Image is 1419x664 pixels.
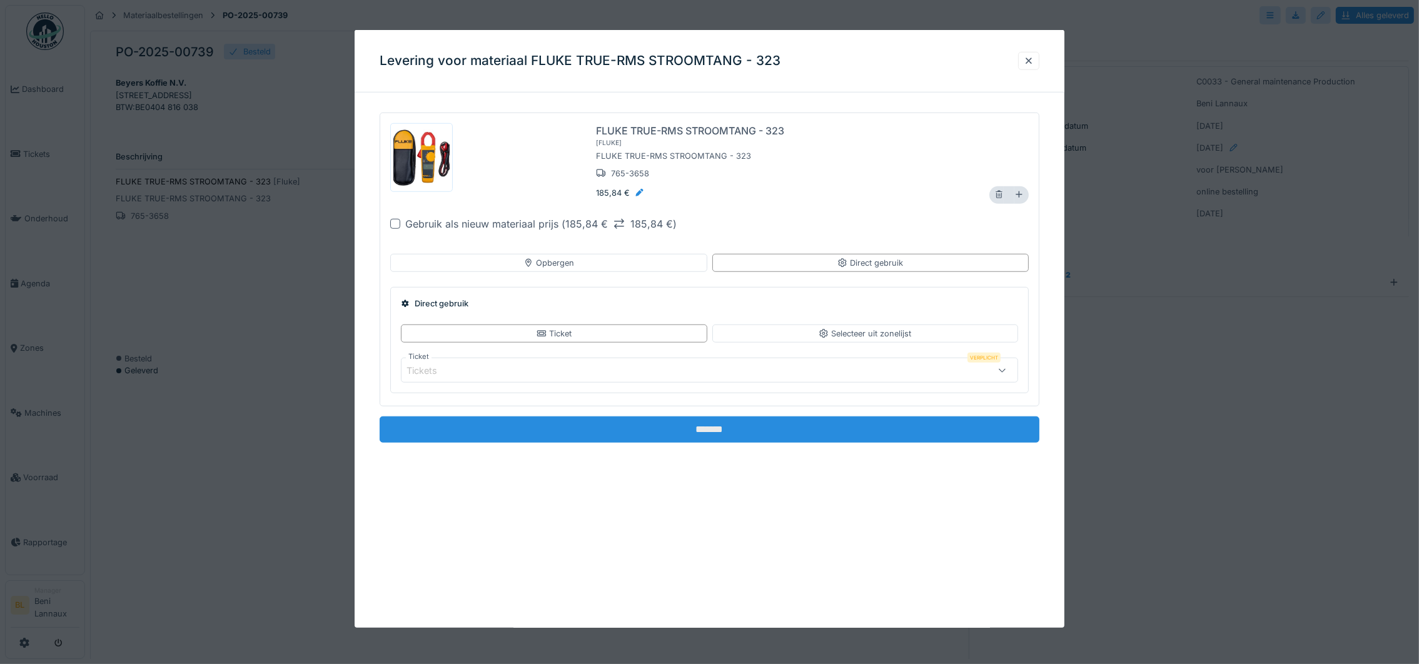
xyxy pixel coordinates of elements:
div: [ Fluke ] [596,138,622,148]
div: Direct gebruik [401,298,1018,309]
div: 185,84 € 185,84 € [565,216,673,231]
div: Verplicht [967,353,1001,363]
div: FLUKE TRUE-RMS STROOMTANG - 323 [596,148,979,164]
div: 185,84 € [596,187,645,199]
div: 765-3658 [596,167,649,179]
div: Opbergen [523,257,574,269]
label: Ticket [406,351,432,362]
div: Direct gebruik [837,257,903,269]
div: Ticket [537,328,572,340]
h3: Levering voor materiaal FLUKE TRUE-RMS STROOMTANG - 323 [380,53,780,69]
div: Selecteer uit zonelijst [819,328,911,340]
img: 5wfeeqok963thzm0jiaimagy1hck [393,126,450,189]
div: FLUKE TRUE-RMS STROOMTANG - 323 [596,123,784,138]
div: Tickets [407,363,455,377]
div: Gebruik als nieuw materiaal prijs ( ) [405,216,677,231]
